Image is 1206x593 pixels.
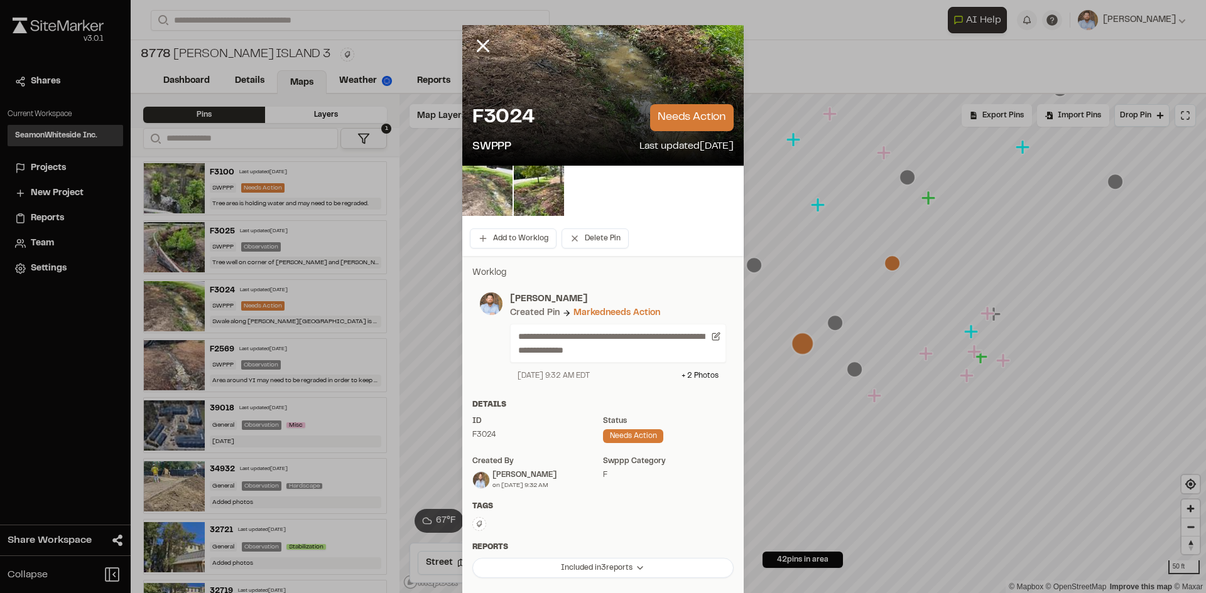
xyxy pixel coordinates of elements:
div: [PERSON_NAME] [492,469,557,481]
div: F [603,469,734,481]
button: Edit Tags [472,517,486,531]
div: [DATE] 9:32 AM EDT [518,370,590,382]
p: SWPPP [472,139,511,156]
div: F3024 [472,429,603,441]
p: needs action [650,104,734,131]
div: Details [472,399,734,410]
p: Last updated [DATE] [639,139,734,156]
div: Marked needs action [573,306,660,320]
div: + 2 Photo s [682,370,719,382]
div: on [DATE] 9:32 AM [492,481,557,490]
img: photo [480,292,503,315]
p: F3024 [472,105,535,131]
div: Reports [472,542,734,553]
p: [PERSON_NAME] [510,292,726,306]
button: Add to Worklog [470,228,557,248]
button: Included in3reports [472,558,734,578]
div: Created by [472,456,603,467]
div: ID [472,415,603,427]
div: Tags [472,501,734,512]
div: swppp category [603,456,734,467]
img: file [514,166,564,216]
div: Status [603,415,734,427]
img: file [462,166,513,216]
div: needs action [603,429,663,443]
p: Worklog [472,266,734,280]
div: Created Pin [510,306,560,320]
button: Delete Pin [562,228,629,248]
span: Included in 3 reports [561,562,633,574]
img: Shawn Simons [473,472,489,488]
